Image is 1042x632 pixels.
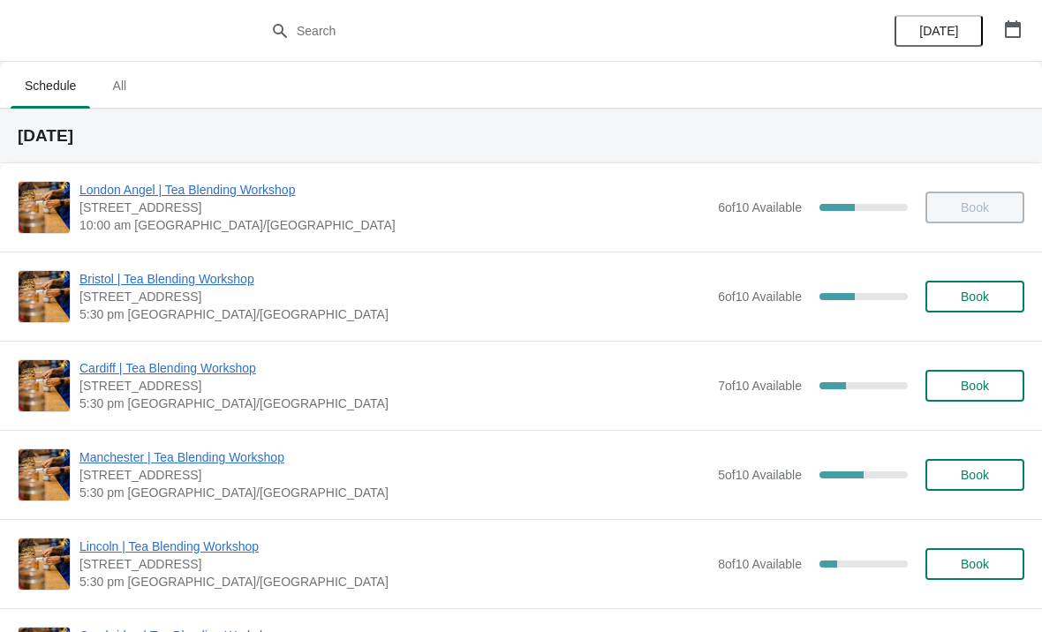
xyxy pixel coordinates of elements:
[718,200,802,214] span: 6 of 10 Available
[79,395,709,412] span: 5:30 pm [GEOGRAPHIC_DATA]/[GEOGRAPHIC_DATA]
[925,370,1024,402] button: Book
[79,573,709,591] span: 5:30 pm [GEOGRAPHIC_DATA]/[GEOGRAPHIC_DATA]
[79,359,709,377] span: Cardiff | Tea Blending Workshop
[79,448,709,466] span: Manchester | Tea Blending Workshop
[961,557,989,571] span: Book
[19,360,70,411] img: Cardiff | Tea Blending Workshop | 1-3 Royal Arcade, Cardiff CF10 1AE, UK | 5:30 pm Europe/London
[919,24,958,38] span: [DATE]
[718,468,802,482] span: 5 of 10 Available
[961,468,989,482] span: Book
[19,449,70,500] img: Manchester | Tea Blending Workshop | 57 Church St, Manchester, M4 1PD | 5:30 pm Europe/London
[79,377,709,395] span: [STREET_ADDRESS]
[718,290,802,304] span: 6 of 10 Available
[925,548,1024,580] button: Book
[925,459,1024,491] button: Book
[79,538,709,555] span: Lincoln | Tea Blending Workshop
[79,270,709,288] span: Bristol | Tea Blending Workshop
[11,70,90,102] span: Schedule
[895,15,983,47] button: [DATE]
[19,182,70,233] img: London Angel | Tea Blending Workshop | 26 Camden Passage, The Angel, London N1 8ED, UK | 10:00 am...
[79,305,709,323] span: 5:30 pm [GEOGRAPHIC_DATA]/[GEOGRAPHIC_DATA]
[79,199,709,216] span: [STREET_ADDRESS]
[961,379,989,393] span: Book
[718,557,802,571] span: 8 of 10 Available
[19,538,70,590] img: Lincoln | Tea Blending Workshop | 30 Sincil Street, Lincoln, LN5 7ET | 5:30 pm Europe/London
[18,127,1024,145] h2: [DATE]
[79,484,709,501] span: 5:30 pm [GEOGRAPHIC_DATA]/[GEOGRAPHIC_DATA]
[296,15,781,47] input: Search
[79,181,709,199] span: London Angel | Tea Blending Workshop
[97,70,141,102] span: All
[79,466,709,484] span: [STREET_ADDRESS]
[961,290,989,304] span: Book
[79,555,709,573] span: [STREET_ADDRESS]
[718,379,802,393] span: 7 of 10 Available
[925,281,1024,312] button: Book
[79,216,709,234] span: 10:00 am [GEOGRAPHIC_DATA]/[GEOGRAPHIC_DATA]
[19,271,70,322] img: Bristol | Tea Blending Workshop | 73 Park Street, Bristol, BS1 5PB | 5:30 pm Europe/London
[79,288,709,305] span: [STREET_ADDRESS]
